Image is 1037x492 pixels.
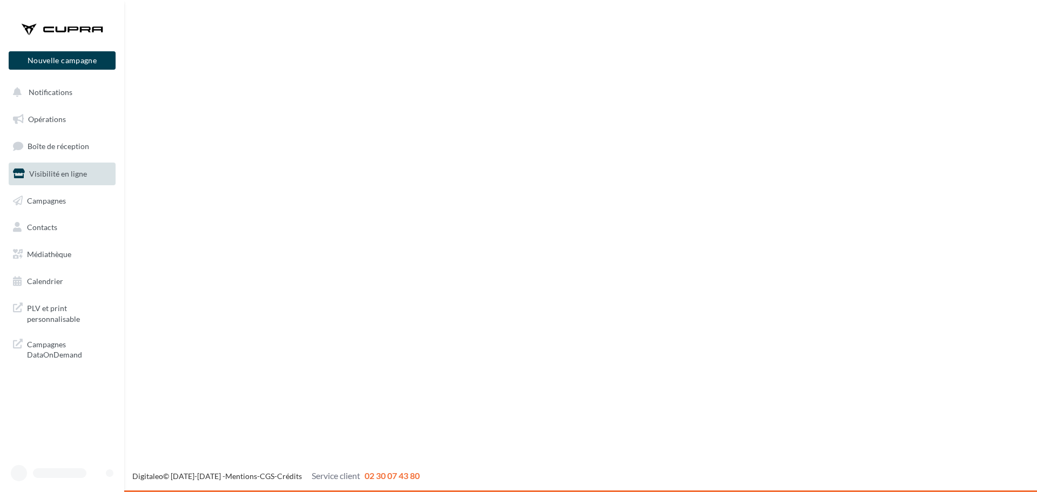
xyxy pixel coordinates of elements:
[365,470,420,481] span: 02 30 07 43 80
[6,108,118,131] a: Opérations
[27,250,71,259] span: Médiathèque
[6,333,118,365] a: Campagnes DataOnDemand
[27,223,57,232] span: Contacts
[27,277,63,286] span: Calendrier
[260,471,274,481] a: CGS
[27,337,111,360] span: Campagnes DataOnDemand
[6,134,118,158] a: Boîte de réception
[9,51,116,70] button: Nouvelle campagne
[6,163,118,185] a: Visibilité en ligne
[6,190,118,212] a: Campagnes
[6,296,118,328] a: PLV et print personnalisable
[28,114,66,124] span: Opérations
[132,471,163,481] a: Digitaleo
[6,270,118,293] a: Calendrier
[27,196,66,205] span: Campagnes
[27,301,111,324] span: PLV et print personnalisable
[29,87,72,97] span: Notifications
[132,471,420,481] span: © [DATE]-[DATE] - - -
[6,216,118,239] a: Contacts
[6,243,118,266] a: Médiathèque
[6,81,113,104] button: Notifications
[277,471,302,481] a: Crédits
[28,141,89,151] span: Boîte de réception
[312,470,360,481] span: Service client
[225,471,257,481] a: Mentions
[29,169,87,178] span: Visibilité en ligne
